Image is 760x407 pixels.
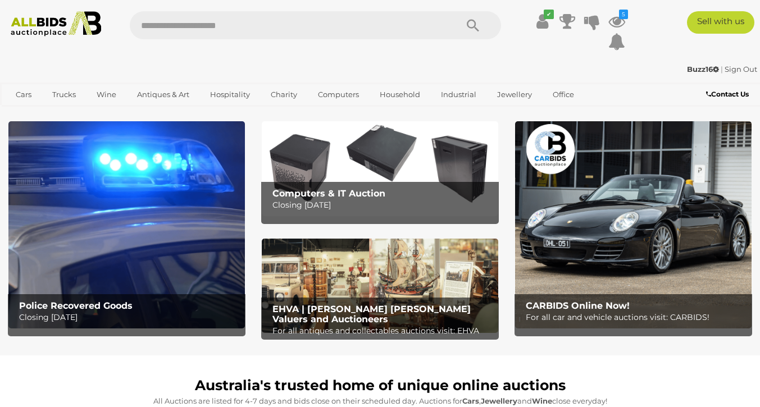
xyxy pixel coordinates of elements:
a: EHVA | Evans Hastings Valuers and Auctioneers EHVA | [PERSON_NAME] [PERSON_NAME] Valuers and Auct... [262,239,498,333]
strong: Cars [462,396,479,405]
span: | [721,65,723,74]
a: Industrial [434,85,484,104]
a: Sign Out [725,65,757,74]
a: Computers [311,85,366,104]
a: Charity [263,85,304,104]
p: For all antiques and collectables auctions visit: EHVA [272,324,494,338]
a: Police Recovered Goods Police Recovered Goods Closing [DATE] [8,121,245,328]
img: Police Recovered Goods [8,121,245,328]
strong: Buzz16 [687,65,719,74]
b: Police Recovered Goods [19,300,133,311]
h1: Australia's trusted home of unique online auctions [14,378,746,394]
a: CARBIDS Online Now! CARBIDS Online Now! For all car and vehicle auctions visit: CARBIDS! [515,121,752,328]
i: ✔ [544,10,554,19]
a: Jewellery [490,85,539,104]
a: [GEOGRAPHIC_DATA] [52,104,147,122]
b: Computers & IT Auction [272,188,385,199]
a: 5 [608,11,625,31]
a: Sell with us [687,11,754,34]
a: Computers & IT Auction Computers & IT Auction Closing [DATE] [262,121,498,216]
a: Trucks [45,85,83,104]
img: CARBIDS Online Now! [515,121,752,328]
img: EHVA | Evans Hastings Valuers and Auctioneers [262,239,498,333]
a: Household [372,85,427,104]
a: Wine [89,85,124,104]
a: Office [545,85,581,104]
strong: Wine [532,396,552,405]
i: 5 [619,10,628,19]
a: Hospitality [203,85,257,104]
strong: Jewellery [481,396,517,405]
a: ✔ [534,11,551,31]
p: Closing [DATE] [272,198,494,212]
a: Cars [8,85,39,104]
p: For all car and vehicle auctions visit: CARBIDS! [526,310,747,324]
a: Antiques & Art [130,85,197,104]
b: EHVA | [PERSON_NAME] [PERSON_NAME] Valuers and Auctioneers [272,304,471,324]
button: Search [445,11,501,39]
a: Buzz16 [687,65,721,74]
b: CARBIDS Online Now! [526,300,630,311]
img: Allbids.com.au [6,11,107,36]
b: Contact Us [706,90,749,98]
a: Contact Us [706,88,752,100]
a: Sports [8,104,46,122]
p: Closing [DATE] [19,310,240,324]
img: Computers & IT Auction [262,121,498,216]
